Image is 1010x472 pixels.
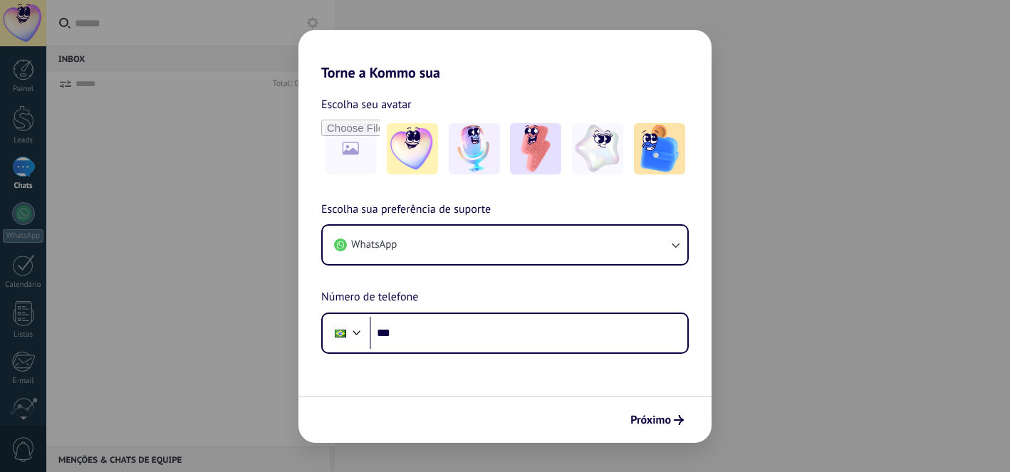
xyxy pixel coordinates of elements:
span: Número de telefone [321,288,418,307]
div: Brazil: + 55 [327,318,354,348]
img: -5.jpeg [634,123,685,174]
span: WhatsApp [351,238,397,252]
h2: Torne a Kommo sua [298,30,712,81]
img: -1.jpeg [387,123,438,174]
span: Escolha seu avatar [321,95,412,114]
span: Escolha sua preferência de suporte [321,201,491,219]
span: Próximo [630,415,671,425]
button: WhatsApp [323,226,687,264]
img: -4.jpeg [572,123,623,174]
button: Próximo [624,408,690,432]
img: -2.jpeg [449,123,500,174]
img: -3.jpeg [510,123,561,174]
